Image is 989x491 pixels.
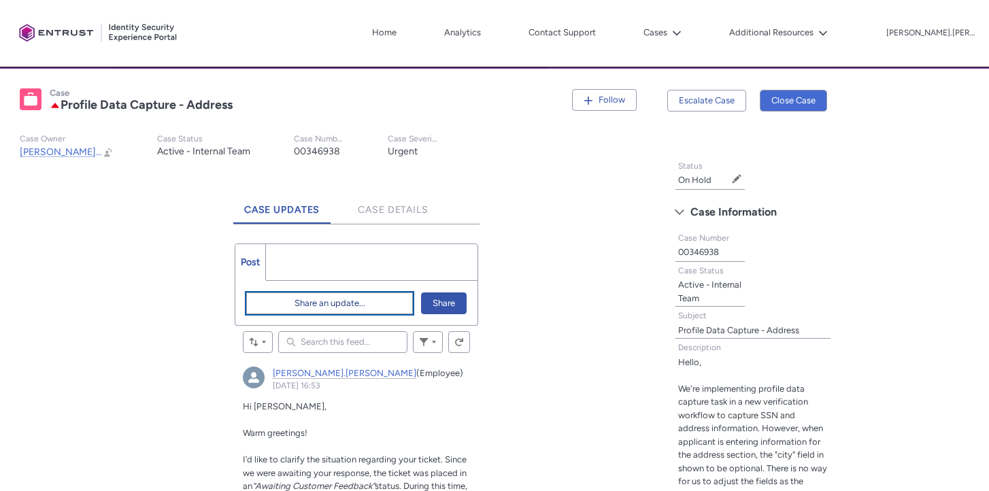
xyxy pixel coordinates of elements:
[157,134,250,144] p: Case Status
[678,175,711,185] lightning-formatted-text: On Hold
[50,88,69,98] records-entity-label: Case
[388,146,418,157] lightning-formatted-text: Urgent
[273,381,320,390] a: [DATE] 16:53
[278,331,408,353] input: Search this feed...
[668,201,838,223] button: Case Information
[243,367,265,388] div: himanshu.rawat
[295,293,365,314] span: Share an update...
[678,325,799,335] lightning-formatted-text: Profile Data Capture - Address
[678,247,719,257] lightning-formatted-text: 00346938
[20,146,174,158] span: [PERSON_NAME].[PERSON_NAME]
[241,256,260,268] span: Post
[525,22,599,43] a: Contact Support
[252,481,375,491] span: “Awaiting Customer Feedback”
[690,202,777,222] span: Case Information
[572,89,637,111] button: Follow
[235,243,479,326] div: Chatter Publisher
[358,204,429,216] span: Case Details
[243,454,467,491] span: I’d like to clarify the situation regarding your ticket. Since we were awaiting your response, th...
[678,280,741,303] lightning-formatted-text: Active - Internal Team
[441,22,484,43] a: Analytics, opens in new tab
[294,134,344,144] p: Case Number
[273,368,416,379] a: [PERSON_NAME].[PERSON_NAME]
[599,95,625,105] span: Follow
[421,292,467,314] button: Share
[388,134,438,144] p: Case Severity
[448,331,470,353] button: Refresh this feed
[246,292,414,314] button: Share an update...
[678,343,721,352] span: Description
[243,367,265,388] img: External User - himanshu.rawat (null)
[347,186,439,224] a: Case Details
[50,99,61,112] lightning-icon: Escalated
[760,90,827,112] button: Close Case
[886,29,975,38] p: [PERSON_NAME].[PERSON_NAME]
[416,368,463,378] span: (Employee)
[243,428,307,438] span: Warm greetings!
[678,233,729,243] span: Case Number
[233,186,331,224] a: Case Updates
[678,161,703,171] span: Status
[103,146,114,158] button: Change Owner
[244,204,320,216] span: Case Updates
[731,173,742,184] button: Edit Status
[678,266,724,275] span: Case Status
[294,146,340,157] lightning-formatted-text: 00346938
[678,311,707,320] span: Subject
[235,244,266,280] a: Post
[886,25,975,39] button: User Profile hank.hsu
[433,293,455,314] span: Share
[20,134,114,144] p: Case Owner
[243,401,326,411] span: Hi [PERSON_NAME],
[640,22,685,43] button: Cases
[157,146,250,157] lightning-formatted-text: Active - Internal Team
[369,22,400,43] a: Home
[726,22,831,43] button: Additional Resources
[667,90,746,112] button: Escalate Case
[61,97,233,112] lightning-formatted-text: Profile Data Capture - Address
